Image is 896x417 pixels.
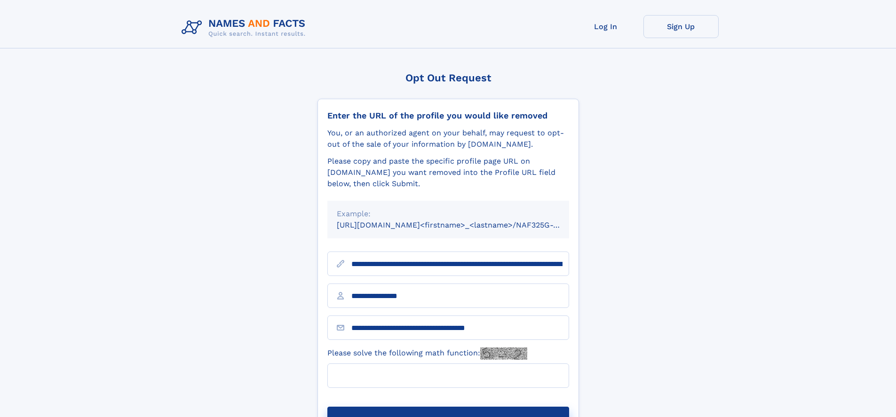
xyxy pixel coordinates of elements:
[178,15,313,40] img: Logo Names and Facts
[643,15,719,38] a: Sign Up
[327,110,569,121] div: Enter the URL of the profile you would like removed
[327,347,527,360] label: Please solve the following math function:
[337,208,560,220] div: Example:
[317,72,579,84] div: Opt Out Request
[327,127,569,150] div: You, or an authorized agent on your behalf, may request to opt-out of the sale of your informatio...
[337,220,587,229] small: [URL][DOMAIN_NAME]<firstname>_<lastname>/NAF325G-xxxxxxxx
[327,156,569,189] div: Please copy and paste the specific profile page URL on [DOMAIN_NAME] you want removed into the Pr...
[568,15,643,38] a: Log In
